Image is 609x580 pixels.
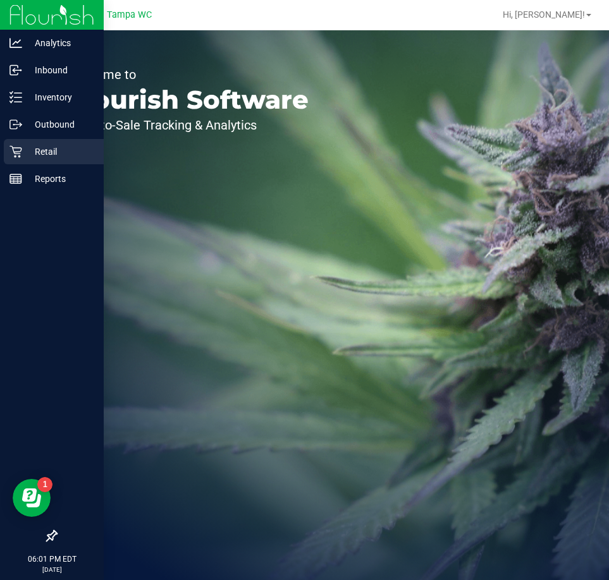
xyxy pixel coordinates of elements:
[22,144,98,159] p: Retail
[68,68,309,81] p: Welcome to
[22,35,98,51] p: Analytics
[37,477,52,492] iframe: Resource center unread badge
[9,118,22,131] inline-svg: Outbound
[9,172,22,185] inline-svg: Reports
[9,37,22,49] inline-svg: Analytics
[9,64,22,76] inline-svg: Inbound
[22,90,98,105] p: Inventory
[9,145,22,158] inline-svg: Retail
[6,565,98,574] p: [DATE]
[6,553,98,565] p: 06:01 PM EDT
[68,87,309,112] p: Flourish Software
[22,63,98,78] p: Inbound
[13,479,51,517] iframe: Resource center
[68,119,309,131] p: Seed-to-Sale Tracking & Analytics
[22,171,98,186] p: Reports
[9,91,22,104] inline-svg: Inventory
[22,117,98,132] p: Outbound
[503,9,585,20] span: Hi, [PERSON_NAME]!
[107,9,152,20] span: Tampa WC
